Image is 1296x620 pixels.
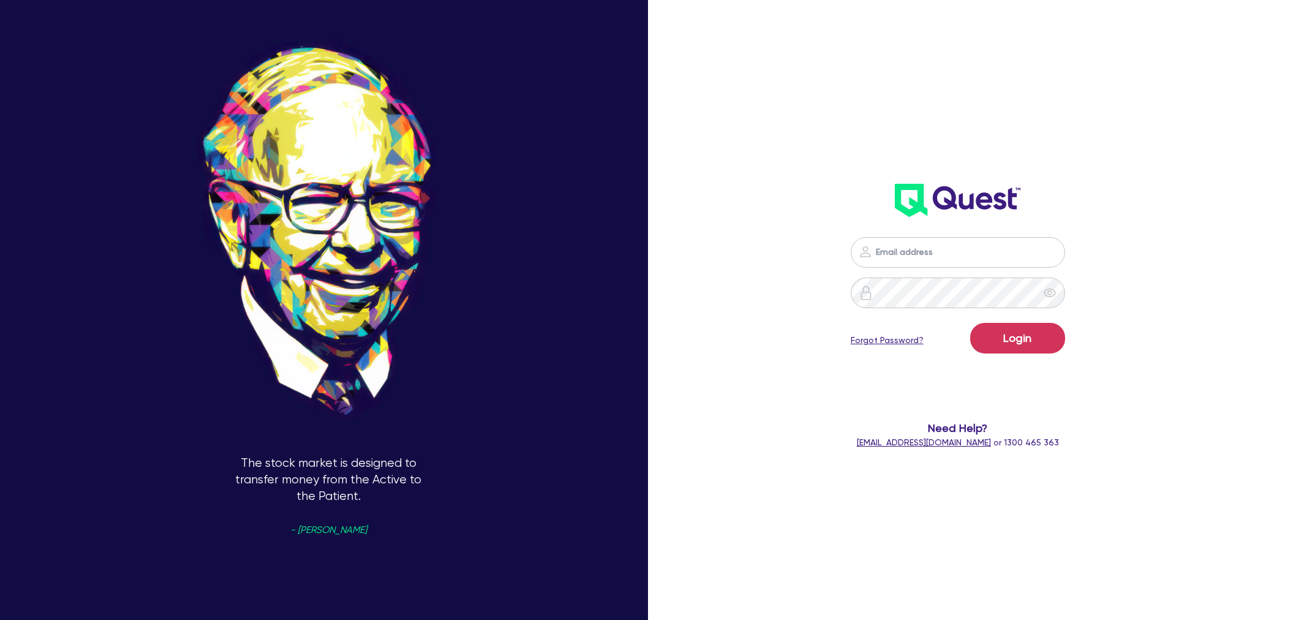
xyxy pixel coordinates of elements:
input: Email address [851,237,1065,268]
span: eye [1044,287,1056,299]
span: Need Help? [782,420,1134,436]
button: Login [970,323,1065,353]
a: [EMAIL_ADDRESS][DOMAIN_NAME] [857,437,991,447]
a: Forgot Password? [851,334,924,347]
span: - [PERSON_NAME] [290,526,367,535]
img: icon-password [858,244,873,259]
img: wH2k97JdezQIQAAAABJRU5ErkJggg== [895,184,1020,217]
span: or 1300 465 363 [857,437,1059,447]
img: icon-password [859,285,873,300]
